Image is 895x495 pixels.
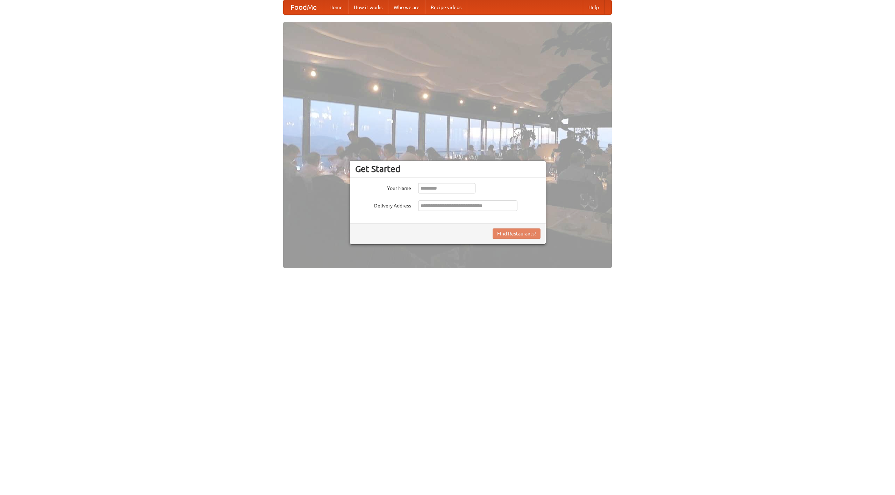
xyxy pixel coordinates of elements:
a: Who we are [388,0,425,14]
a: FoodMe [284,0,324,14]
label: Your Name [355,183,411,192]
button: Find Restaurants! [493,228,540,239]
a: Home [324,0,348,14]
h3: Get Started [355,164,540,174]
a: How it works [348,0,388,14]
label: Delivery Address [355,200,411,209]
a: Recipe videos [425,0,467,14]
a: Help [583,0,604,14]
